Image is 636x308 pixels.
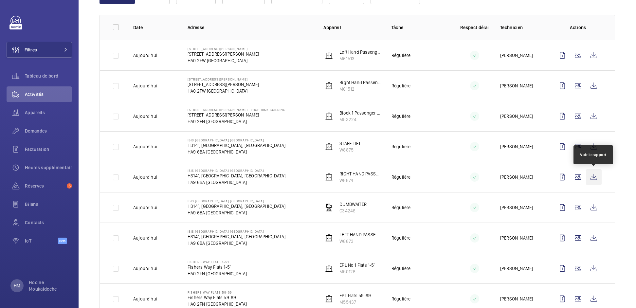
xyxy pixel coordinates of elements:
[500,24,544,31] p: Technicien
[500,143,533,150] p: [PERSON_NAME]
[339,79,381,86] p: Right Hand Passenger Lift
[339,262,375,268] p: EPL No 1 Flats 1-51
[133,143,157,150] p: Aujourd'hui
[500,82,533,89] p: [PERSON_NAME]
[325,143,333,151] img: elevator.svg
[188,240,285,246] p: HA9 6BA [GEOGRAPHIC_DATA]
[554,24,602,31] p: Actions
[188,260,247,264] p: Fishers Way Flats 1-51
[339,49,381,55] p: Left Hand Passenger Lift
[325,173,333,181] img: elevator.svg
[339,292,371,299] p: EPL Flats 59-69
[188,24,313,31] p: Adresse
[188,169,285,172] p: IBIS [GEOGRAPHIC_DATA] [GEOGRAPHIC_DATA]
[25,128,72,134] span: Demandes
[25,201,72,208] span: Bilans
[459,24,490,31] p: Respect délai
[7,42,72,58] button: Filtres
[188,270,247,277] p: HA0 2FN [GEOGRAPHIC_DATA]
[391,143,411,150] p: Régulière
[133,52,157,59] p: Aujourd'hui
[339,238,381,245] p: W8873
[339,201,367,208] p: DUMBWAITER
[339,208,367,214] p: C34246
[188,51,259,57] p: [STREET_ADDRESS][PERSON_NAME]
[500,265,533,272] p: [PERSON_NAME]
[25,146,72,153] span: Facturation
[188,88,259,94] p: HA0 2FW [GEOGRAPHIC_DATA]
[188,233,285,240] p: H3141, [GEOGRAPHIC_DATA], [GEOGRAPHIC_DATA]
[580,152,607,158] div: Voir le rapport
[67,183,72,189] span: 5
[133,204,157,211] p: Aujourd'hui
[25,219,72,226] span: Contacts
[188,57,259,64] p: HA0 2FW [GEOGRAPHIC_DATA]
[14,282,20,289] p: HM
[58,238,67,244] span: Beta
[325,234,333,242] img: elevator.svg
[188,172,285,179] p: H3141, [GEOGRAPHIC_DATA], [GEOGRAPHIC_DATA]
[339,147,361,153] p: W8875
[391,235,411,241] p: Régulière
[339,268,375,275] p: M50126
[133,113,157,119] p: Aujourd'hui
[325,204,333,211] img: freight_elevator.svg
[188,203,285,209] p: H3141, [GEOGRAPHIC_DATA], [GEOGRAPHIC_DATA]
[133,24,177,31] p: Date
[188,108,285,112] p: [STREET_ADDRESS][PERSON_NAME] - High Risk Building
[391,174,411,180] p: Régulière
[339,116,381,123] p: M53224
[188,294,247,301] p: Fishers Way Flats 59-69
[500,204,533,211] p: [PERSON_NAME]
[323,24,381,31] p: Appareil
[339,171,381,177] p: RIGHT HAND PASSENGER LIFT
[391,265,411,272] p: Régulière
[391,113,411,119] p: Régulière
[339,140,361,147] p: STAFF LIFT
[500,113,533,119] p: [PERSON_NAME]
[339,86,381,92] p: M61512
[188,81,259,88] p: [STREET_ADDRESS][PERSON_NAME]
[500,296,533,302] p: [PERSON_NAME]
[188,118,285,125] p: HA0 2FN [GEOGRAPHIC_DATA]
[25,183,64,189] span: Réserves
[339,231,381,238] p: LEFT HAND PASSENGER
[188,179,285,186] p: HA9 6BA [GEOGRAPHIC_DATA]
[188,112,285,118] p: [STREET_ADDRESS][PERSON_NAME]
[25,73,72,79] span: Tableau de bord
[391,82,411,89] p: Régulière
[188,199,285,203] p: IBIS [GEOGRAPHIC_DATA] [GEOGRAPHIC_DATA]
[29,279,68,292] p: Hocine Moukaideche
[325,82,333,90] img: elevator.svg
[133,296,157,302] p: Aujourd'hui
[133,82,157,89] p: Aujourd'hui
[188,290,247,294] p: Fishers Way Flats 59-69
[500,174,533,180] p: [PERSON_NAME]
[391,52,411,59] p: Régulière
[500,52,533,59] p: [PERSON_NAME]
[188,77,259,81] p: [STREET_ADDRESS][PERSON_NAME]
[325,51,333,59] img: elevator.svg
[133,235,157,241] p: Aujourd'hui
[188,301,247,307] p: HA0 2FN [GEOGRAPHIC_DATA]
[391,204,411,211] p: Régulière
[188,209,285,216] p: HA9 6BA [GEOGRAPHIC_DATA]
[188,142,285,149] p: H3141, [GEOGRAPHIC_DATA], [GEOGRAPHIC_DATA]
[339,110,381,116] p: Block 1 Passenger Lift
[25,238,58,244] span: IoT
[391,24,449,31] p: Tâche
[325,264,333,272] img: elevator.svg
[188,138,285,142] p: IBIS [GEOGRAPHIC_DATA] [GEOGRAPHIC_DATA]
[325,295,333,303] img: elevator.svg
[188,264,247,270] p: Fishers Way Flats 1-51
[25,164,72,171] span: Heures supplémentaires
[188,149,285,155] p: HA9 6BA [GEOGRAPHIC_DATA]
[25,46,37,53] span: Filtres
[339,177,381,184] p: W8874
[325,112,333,120] img: elevator.svg
[188,229,285,233] p: IBIS [GEOGRAPHIC_DATA] [GEOGRAPHIC_DATA]
[339,299,371,305] p: M55437
[133,174,157,180] p: Aujourd'hui
[188,47,259,51] p: [STREET_ADDRESS][PERSON_NAME]
[391,296,411,302] p: Régulière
